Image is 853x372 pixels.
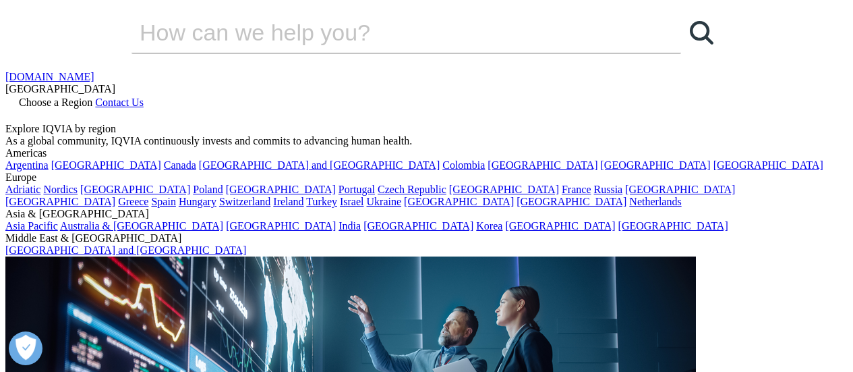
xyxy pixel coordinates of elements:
[476,220,502,232] a: Korea
[80,184,190,195] a: [GEOGRAPHIC_DATA]
[562,184,591,195] a: France
[5,244,246,256] a: [GEOGRAPHIC_DATA] and [GEOGRAPHIC_DATA]
[5,83,848,95] div: [GEOGRAPHIC_DATA]
[51,159,161,171] a: [GEOGRAPHIC_DATA]
[5,171,848,184] div: Europe
[601,159,711,171] a: [GEOGRAPHIC_DATA]
[131,12,643,53] input: Search
[367,196,402,207] a: Ukraine
[60,220,223,232] a: Australia & [GEOGRAPHIC_DATA]
[339,220,361,232] a: India
[713,159,823,171] a: [GEOGRAPHIC_DATA]
[594,184,623,195] a: Russia
[199,159,440,171] a: [GEOGRAPHIC_DATA] and [GEOGRAPHIC_DATA]
[118,196,148,207] a: Greece
[43,184,78,195] a: Nordics
[363,220,473,232] a: [GEOGRAPHIC_DATA]
[5,123,848,135] div: Explore IQVIA by region
[5,135,848,147] div: As a global community, IQVIA continuously invests and commits to advancing human health.
[404,196,514,207] a: [GEOGRAPHIC_DATA]
[219,196,270,207] a: Switzerland
[5,196,115,207] a: [GEOGRAPHIC_DATA]
[226,220,336,232] a: [GEOGRAPHIC_DATA]
[517,196,626,207] a: [GEOGRAPHIC_DATA]
[5,71,94,82] a: [DOMAIN_NAME]
[193,184,223,195] a: Poland
[442,159,485,171] a: Colombia
[340,196,364,207] a: Israel
[505,220,615,232] a: [GEOGRAPHIC_DATA]
[5,147,848,159] div: Americas
[378,184,446,195] a: Czech Republic
[5,184,40,195] a: Adriatic
[5,208,848,220] div: Asia & [GEOGRAPHIC_DATA]
[226,184,336,195] a: [GEOGRAPHIC_DATA]
[5,159,49,171] a: Argentina
[9,331,42,365] button: Open Preferences
[690,21,713,45] svg: Search
[449,184,559,195] a: [GEOGRAPHIC_DATA]
[339,184,375,195] a: Portugal
[306,196,337,207] a: Turkey
[5,232,848,244] div: Middle East & [GEOGRAPHIC_DATA]
[625,184,735,195] a: [GEOGRAPHIC_DATA]
[5,220,58,232] a: Asia Pacific
[179,196,216,207] a: Hungary
[629,196,681,207] a: Netherlands
[95,97,144,108] a: Contact Us
[19,97,92,108] span: Choose a Region
[681,12,722,53] a: Search
[164,159,196,171] a: Canada
[273,196,303,207] a: Ireland
[151,196,175,207] a: Spain
[618,220,728,232] a: [GEOGRAPHIC_DATA]
[488,159,597,171] a: [GEOGRAPHIC_DATA]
